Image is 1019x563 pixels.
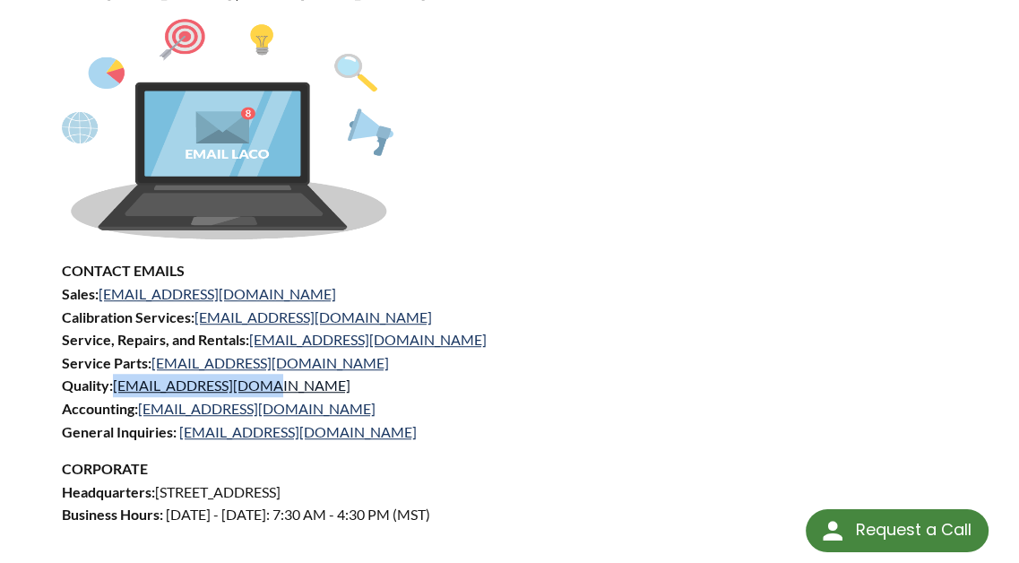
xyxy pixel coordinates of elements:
[62,331,249,348] strong: Service, Repairs, and Rentals:
[62,457,957,549] p: [STREET_ADDRESS] [DATE] - [DATE]: 7:30 AM - 4:30 PM (MST)
[62,400,138,417] strong: Accounting:
[62,308,194,325] strong: Calibration Services:
[62,354,151,371] strong: Service Parts:
[99,285,336,302] a: [EMAIL_ADDRESS][DOMAIN_NAME]
[113,377,350,394] a: [EMAIL_ADDRESS][DOMAIN_NAME]
[62,460,148,477] strong: CORPORATE
[62,19,393,239] img: Asset_1.png
[249,331,487,348] a: [EMAIL_ADDRESS][DOMAIN_NAME]
[62,506,163,523] strong: Business Hours:
[62,262,185,279] strong: CONTACT EMAILS
[179,423,417,440] a: [EMAIL_ADDRESS][DOMAIN_NAME]
[806,509,989,552] div: Request a Call
[62,377,113,394] strong: Quality:
[151,354,389,371] a: [EMAIL_ADDRESS][DOMAIN_NAME]
[818,516,847,545] img: round button
[855,509,971,550] div: Request a Call
[138,400,376,417] a: [EMAIL_ADDRESS][DOMAIN_NAME]
[62,285,99,302] strong: Sales:
[62,483,155,500] strong: Headquarters:
[194,308,432,325] a: [EMAIL_ADDRESS][DOMAIN_NAME]
[62,423,177,440] strong: General Inquiries:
